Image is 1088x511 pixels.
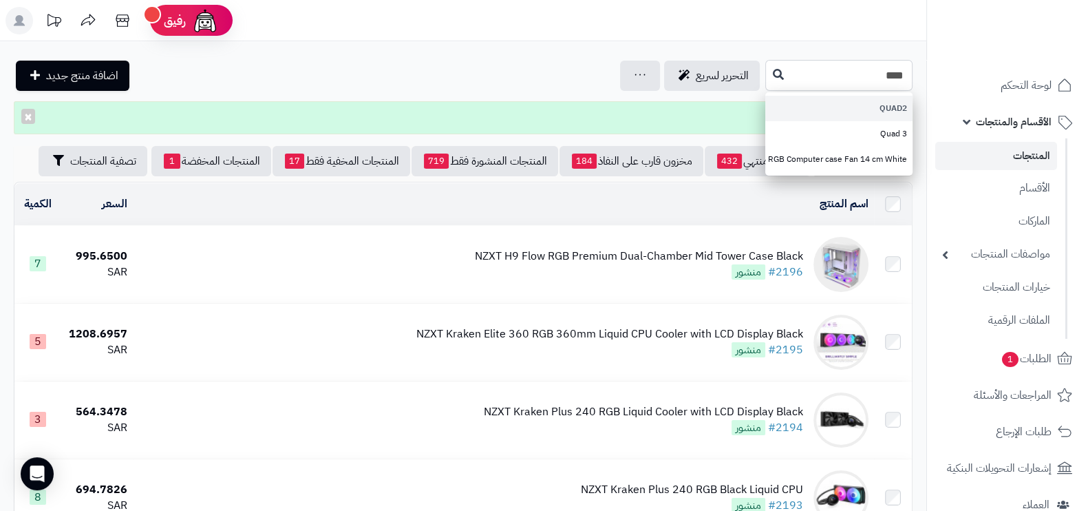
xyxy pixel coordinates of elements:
[67,420,127,436] div: SAR
[768,264,803,280] a: #2196
[732,264,765,280] span: منشور
[935,174,1057,203] a: الأقسام
[16,61,129,91] a: اضافة منتج جديد
[813,393,868,448] img: NZXT Kraken Plus 240 RGB Liquid Cooler with LCD Display Black
[191,7,219,34] img: ai-face.png
[732,342,765,357] span: منشور
[67,326,127,342] div: 1208.6957
[813,315,868,370] img: NZXT Kraken Elite 360 RGB 360mm Liquid CPU Cooler with LCD Display Black
[30,412,46,427] span: 3
[765,147,913,172] a: Thermaltake Riing Quad 14 RGB Computer case Fan 14 cm White
[935,273,1057,302] a: خيارات المنتجات
[732,420,765,435] span: منشور
[768,342,803,358] a: #2195
[935,452,1080,485] a: إشعارات التحويلات البنكية
[1001,349,1052,368] span: الطلبات
[14,101,913,134] div: تم التعديل!
[935,342,1080,375] a: الطلبات1
[164,12,186,29] span: رفيق
[581,482,803,498] div: NZXT Kraken Plus 240 RGB Black Liquid CPU
[36,7,71,38] a: تحديثات المنصة
[21,457,54,490] div: Open Intercom Messenger
[705,146,811,176] a: مخزون منتهي432
[412,146,558,176] a: المنتجات المنشورة فقط719
[664,61,760,91] a: التحرير لسريع
[24,196,52,212] a: الكمية
[765,96,913,121] a: QUAD2
[974,386,1052,405] span: المراجعات والأسئلة
[164,154,180,169] span: 1
[935,69,1080,102] a: لوحة التحكم
[976,112,1052,132] span: الأقسام والمنتجات
[39,146,147,176] button: تصفية المنتجات
[273,146,410,176] a: المنتجات المخفية فقط17
[765,121,913,147] a: Quad 3
[67,249,127,264] div: 995.6500
[572,154,597,169] span: 184
[151,146,271,176] a: المنتجات المخفضة1
[820,196,868,212] a: اسم المنتج
[416,326,803,342] div: NZXT Kraken Elite 360 RGB 360mm Liquid CPU Cooler with LCD Display Black
[996,422,1052,441] span: طلبات الإرجاع
[67,342,127,358] div: SAR
[67,264,127,280] div: SAR
[696,67,749,84] span: التحرير لسريع
[30,256,46,271] span: 7
[947,459,1052,478] span: إشعارات التحويلات البنكية
[1002,352,1018,367] span: 1
[475,249,803,264] div: NZXT H9 Flow RGB Premium Dual-Chamber Mid Tower Case Black
[935,240,1057,269] a: مواصفات المنتجات
[935,207,1057,236] a: الماركات
[70,153,136,169] span: تصفية المنتجات
[1001,76,1052,95] span: لوحة التحكم
[67,404,127,420] div: 564.3478
[935,306,1057,335] a: الملفات الرقمية
[935,142,1057,170] a: المنتجات
[559,146,703,176] a: مخزون قارب على النفاذ184
[102,196,127,212] a: السعر
[484,404,803,420] div: NZXT Kraken Plus 240 RGB Liquid Cooler with LCD Display Black
[21,109,35,124] button: ×
[285,154,304,169] span: 17
[30,334,46,349] span: 5
[768,419,803,436] a: #2194
[30,490,46,505] span: 8
[935,415,1080,448] a: طلبات الإرجاع
[717,154,742,169] span: 432
[994,10,1075,39] img: logo-2.png
[67,482,127,498] div: 694.7826
[424,154,449,169] span: 719
[46,67,118,84] span: اضافة منتج جديد
[813,237,868,292] img: NZXT H9 Flow RGB Premium Dual-Chamber Mid Tower Case Black
[935,379,1080,412] a: المراجعات والأسئلة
